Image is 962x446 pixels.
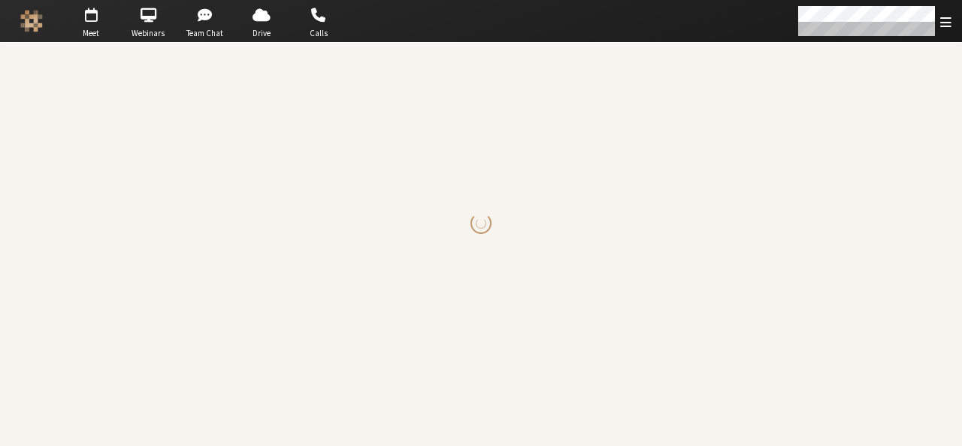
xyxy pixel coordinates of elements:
[20,10,43,32] img: Iotum
[292,27,345,40] span: Calls
[235,27,288,40] span: Drive
[122,27,174,40] span: Webinars
[179,27,231,40] span: Team Chat
[65,27,117,40] span: Meet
